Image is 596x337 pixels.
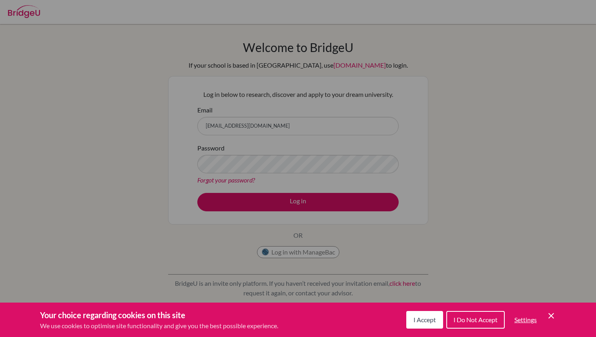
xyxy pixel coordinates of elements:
[546,311,556,321] button: Save and close
[406,311,443,329] button: I Accept
[413,316,436,323] span: I Accept
[508,312,543,328] button: Settings
[454,316,498,323] span: I Do Not Accept
[514,316,537,323] span: Settings
[40,321,278,331] p: We use cookies to optimise site functionality and give you the best possible experience.
[40,309,278,321] h3: Your choice regarding cookies on this site
[446,311,505,329] button: I Do Not Accept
